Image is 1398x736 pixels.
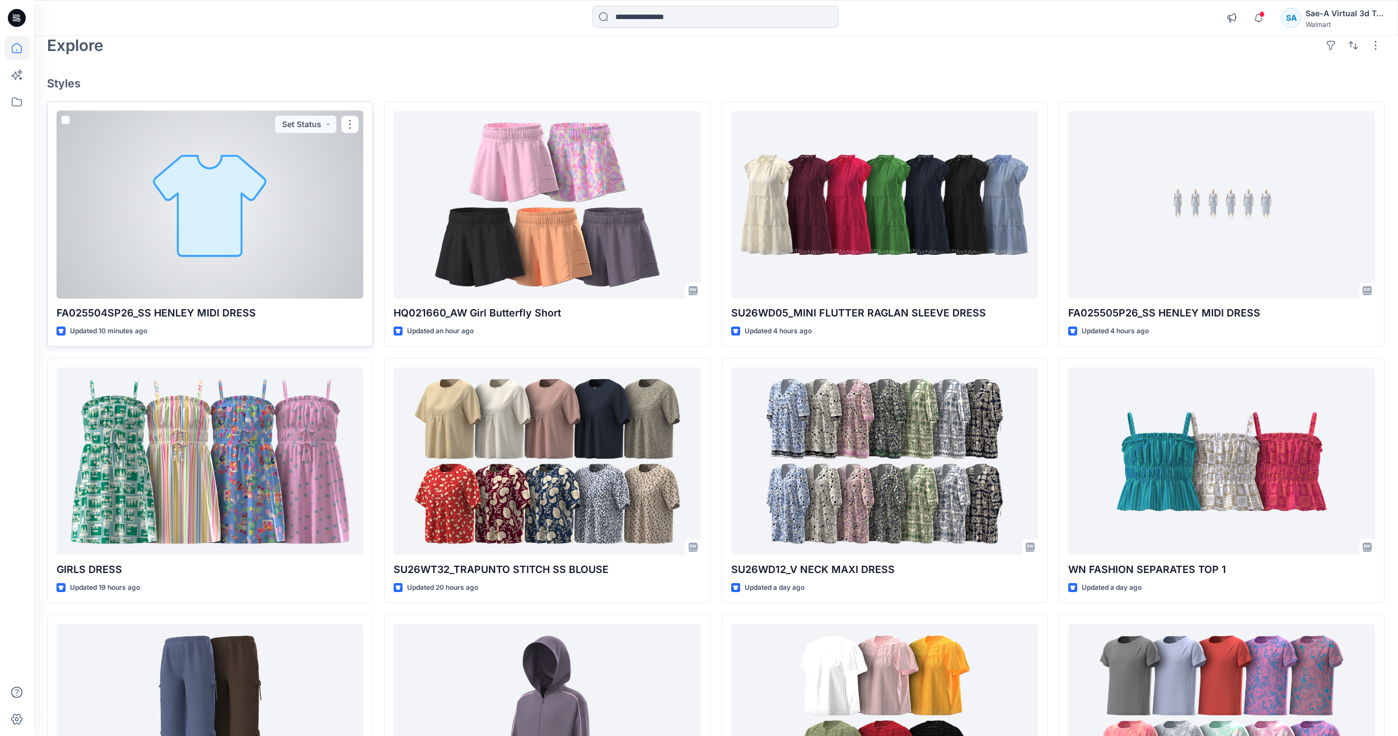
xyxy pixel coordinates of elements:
[1068,305,1375,321] p: FA025505P26_SS HENLEY MIDI DRESS
[57,305,363,321] p: FA025504SP26_SS HENLEY MIDI DRESS
[1068,367,1375,555] a: WN FASHION SEPARATES TOP 1
[407,582,478,594] p: Updated 20 hours ago
[57,367,363,555] a: GIRLS DRESS
[57,111,363,299] a: FA025504SP26_SS HENLEY MIDI DRESS
[1082,582,1142,594] p: Updated a day ago
[1281,8,1301,28] div: SA
[407,325,474,337] p: Updated an hour ago
[394,562,700,577] p: SU26WT32_TRAPUNTO STITCH SS BLOUSE
[731,562,1038,577] p: SU26WD12_V NECK MAXI DRESS
[1306,7,1384,20] div: Sae-A Virtual 3d Team
[731,111,1038,299] a: SU26WD05_MINI FLUTTER RAGLAN SLEEVE DRESS
[745,582,805,594] p: Updated a day ago
[1068,111,1375,299] a: FA025505P26_SS HENLEY MIDI DRESS
[745,325,812,337] p: Updated 4 hours ago
[1068,562,1375,577] p: WN FASHION SEPARATES TOP 1
[1082,325,1149,337] p: Updated 4 hours ago
[70,325,147,337] p: Updated 10 minutes ago
[47,36,104,54] h2: Explore
[47,77,1385,90] h4: Styles
[394,111,700,299] a: HQ021660_AW Girl Butterfly Short
[394,367,700,555] a: SU26WT32_TRAPUNTO STITCH SS BLOUSE
[70,582,140,594] p: Updated 19 hours ago
[1306,20,1384,29] div: Walmart
[394,305,700,321] p: HQ021660_AW Girl Butterfly Short
[731,305,1038,321] p: SU26WD05_MINI FLUTTER RAGLAN SLEEVE DRESS
[57,562,363,577] p: GIRLS DRESS
[731,367,1038,555] a: SU26WD12_V NECK MAXI DRESS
